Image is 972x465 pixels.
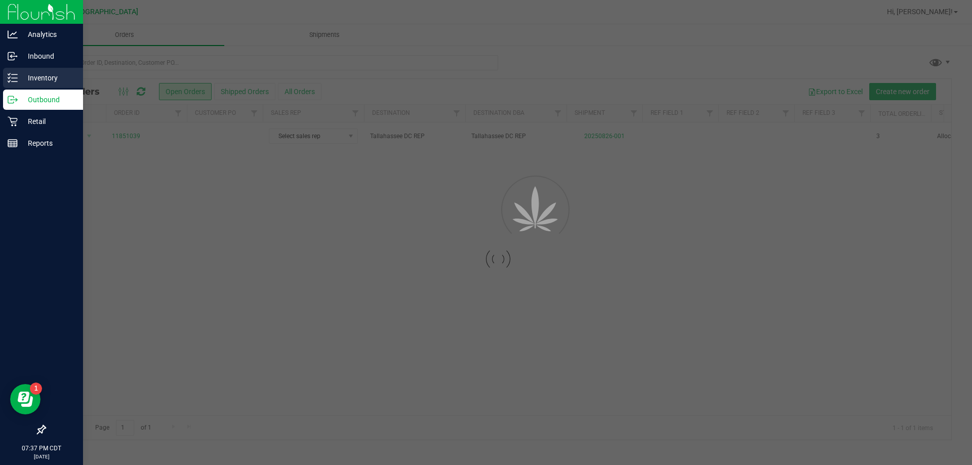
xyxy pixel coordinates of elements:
[8,73,18,83] inline-svg: Inventory
[5,453,78,460] p: [DATE]
[8,116,18,126] inline-svg: Retail
[8,95,18,105] inline-svg: Outbound
[18,137,78,149] p: Reports
[8,51,18,61] inline-svg: Inbound
[30,383,42,395] iframe: Resource center unread badge
[18,50,78,62] p: Inbound
[18,94,78,106] p: Outbound
[10,384,40,414] iframe: Resource center
[18,72,78,84] p: Inventory
[8,29,18,39] inline-svg: Analytics
[8,138,18,148] inline-svg: Reports
[18,28,78,40] p: Analytics
[18,115,78,128] p: Retail
[5,444,78,453] p: 07:37 PM CDT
